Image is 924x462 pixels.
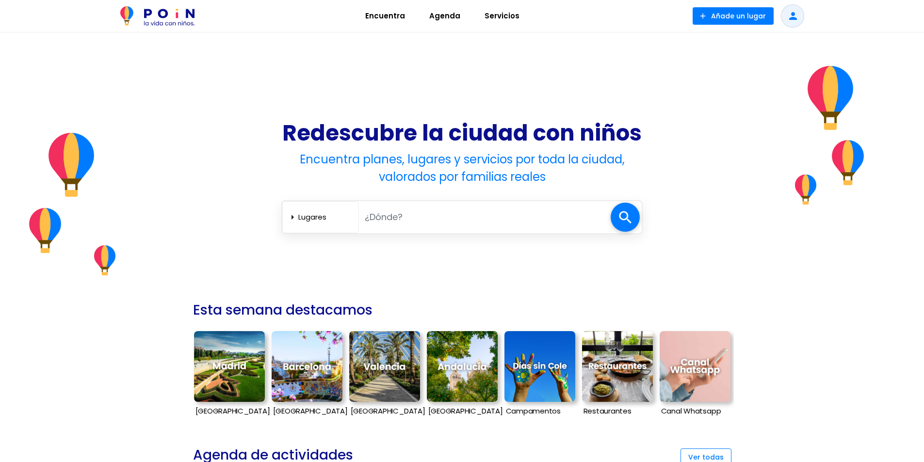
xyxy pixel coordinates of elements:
a: Encuentra [353,4,417,28]
span: Servicios [480,8,524,24]
a: [GEOGRAPHIC_DATA] [349,326,420,423]
img: Campamentos [504,331,575,402]
input: ¿Dónde? [359,207,611,227]
h2: Esta semana destacamos [193,298,373,322]
h1: Redescubre la ciudad con niños [281,119,643,147]
p: [GEOGRAPHIC_DATA] [194,407,265,415]
a: [GEOGRAPHIC_DATA] [194,326,265,423]
a: Campamentos [504,326,575,423]
a: Restaurantes [582,326,653,423]
select: arrow_right [298,209,355,225]
img: Barcelona [272,331,342,402]
img: POiN [120,6,195,26]
a: Canal Whatsapp [660,326,730,423]
img: Andalucía [427,331,498,402]
a: Agenda [417,4,472,28]
p: Campamentos [504,407,575,415]
button: Añade un lugar [693,7,774,25]
p: [GEOGRAPHIC_DATA] [272,407,342,415]
a: Servicios [472,4,532,28]
img: Valencia [349,331,420,402]
p: Canal Whatsapp [660,407,730,415]
a: [GEOGRAPHIC_DATA] [427,326,498,423]
span: Encuentra [361,8,409,24]
p: [GEOGRAPHIC_DATA] [349,407,420,415]
span: arrow_right [287,211,298,223]
span: Agenda [425,8,465,24]
a: [GEOGRAPHIC_DATA] [272,326,342,423]
p: [GEOGRAPHIC_DATA] [427,407,498,415]
img: Madrid [194,331,265,402]
img: Restaurantes [582,331,653,402]
p: Restaurantes [582,407,653,415]
img: Canal Whatsapp [660,331,730,402]
h4: Encuentra planes, lugares y servicios por toda la ciudad, valorados por familias reales [281,151,643,186]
